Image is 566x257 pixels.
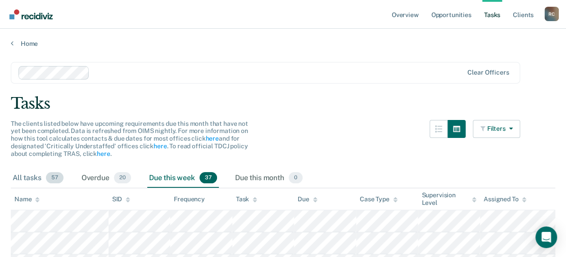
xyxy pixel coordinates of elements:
[112,195,131,203] div: SID
[484,195,526,203] div: Assigned To
[199,172,217,184] span: 37
[9,9,53,19] img: Recidiviz
[11,168,65,188] div: All tasks57
[11,94,555,113] div: Tasks
[421,191,476,207] div: Supervision Level
[544,7,559,21] button: Profile dropdown button
[205,135,218,142] a: here
[114,172,131,184] span: 20
[80,168,133,188] div: Overdue20
[46,172,63,184] span: 57
[360,195,398,203] div: Case Type
[14,195,40,203] div: Name
[11,40,555,48] a: Home
[97,150,110,157] a: here
[544,7,559,21] div: R C
[289,172,303,184] span: 0
[473,120,521,138] button: Filters
[535,226,557,248] div: Open Intercom Messenger
[174,195,205,203] div: Frequency
[467,69,509,76] div: Clear officers
[154,142,167,150] a: here
[233,168,304,188] div: Due this month0
[236,195,257,203] div: Task
[147,168,219,188] div: Due this week37
[11,120,248,157] span: The clients listed below have upcoming requirements due this month that have not yet been complet...
[298,195,317,203] div: Due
